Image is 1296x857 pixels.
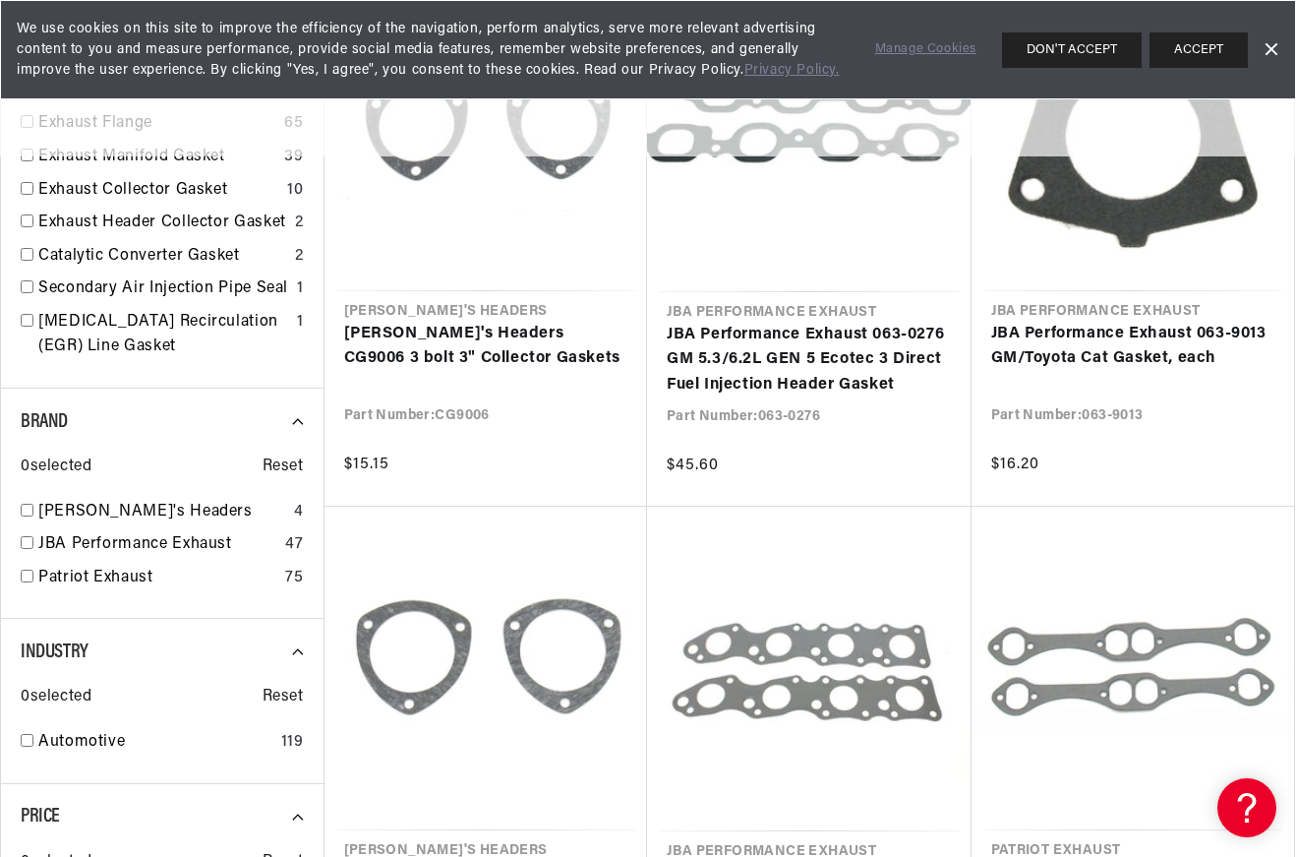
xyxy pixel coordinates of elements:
[21,643,88,662] span: Industry
[1256,35,1285,65] a: Dismiss Banner
[294,500,304,525] div: 4
[1149,32,1248,68] button: ACCEPT
[295,244,304,270] div: 2
[21,455,91,480] span: 0 selected
[287,178,303,204] div: 10
[667,323,952,398] a: JBA Performance Exhaust 063-0276 GM 5.3/6.2L GEN 5 Ecotec 3 Direct Fuel Injection Header Gasket
[295,211,304,236] div: 2
[38,500,286,525] a: [PERSON_NAME]'s Headers
[38,566,277,591] a: Patriot Exhaust
[1002,32,1142,68] button: DON'T ACCEPT
[344,322,628,372] a: [PERSON_NAME]'s Headers CG9006 3 bolt 3" Collector Gaskets
[38,730,273,756] a: Automotive
[263,455,304,480] span: Reset
[21,412,68,432] span: Brand
[285,566,303,591] div: 75
[285,532,303,558] div: 47
[284,145,303,170] div: 39
[38,178,279,204] a: Exhaust Collector Gasket
[263,685,304,710] span: Reset
[21,685,91,710] span: 0 selected
[38,211,287,236] a: Exhaust Header Collector Gasket
[38,310,289,360] a: [MEDICAL_DATA] Recirculation (EGR) Line Gasket
[38,276,289,302] a: Secondary Air Injection Pipe Seal
[297,310,304,336] div: 1
[297,276,304,302] div: 1
[38,145,276,170] a: Exhaust Manifold Gasket
[21,807,60,826] span: Price
[38,244,287,270] a: Catalytic Converter Gasket
[744,63,840,78] a: Privacy Policy.
[281,730,304,756] div: 119
[991,322,1275,372] a: JBA Performance Exhaust 063-9013 GM/Toyota Cat Gasket, each
[875,39,976,60] a: Manage Cookies
[17,19,848,81] span: We use cookies on this site to improve the efficiency of the navigation, perform analytics, serve...
[38,532,277,558] a: JBA Performance Exhaust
